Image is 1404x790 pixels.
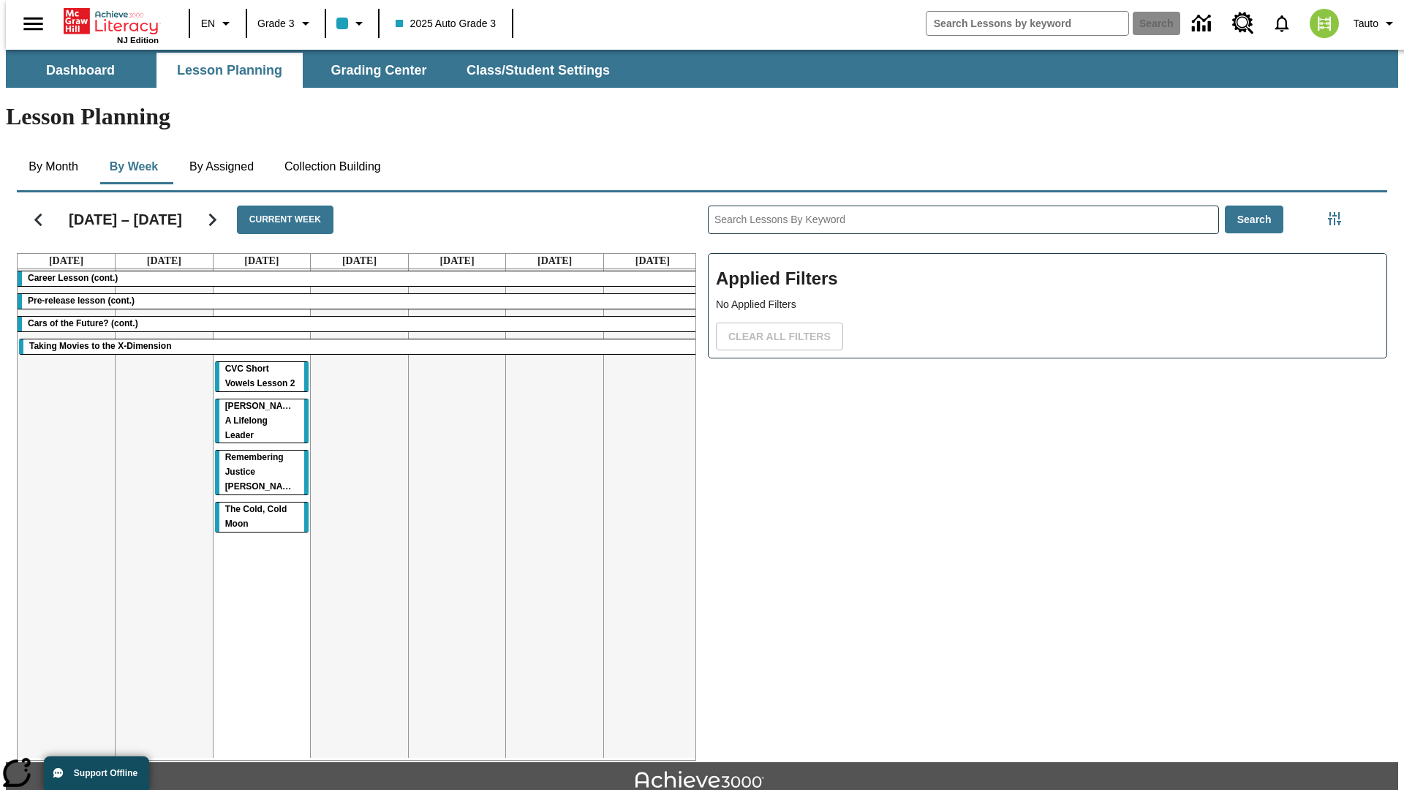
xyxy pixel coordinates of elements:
[1225,206,1284,234] button: Search
[306,53,452,88] button: Grading Center
[1263,4,1301,42] a: Notifications
[225,401,302,440] span: Dianne Feinstein: A Lifelong Leader
[201,16,215,31] span: EN
[215,503,309,532] div: The Cold, Cold Moon
[455,53,622,88] button: Class/Student Settings
[716,297,1379,312] p: No Applied Filters
[225,452,299,492] span: Remembering Justice O'Connor
[339,254,380,268] a: August 21, 2025
[19,339,700,354] div: Taking Movies to the X-Dimension
[6,50,1398,88] div: SubNavbar
[18,317,701,331] div: Cars of the Future? (cont.)
[215,362,309,391] div: CVC Short Vowels Lesson 2
[29,341,171,351] span: Taking Movies to the X-Dimension
[1310,9,1339,38] img: avatar image
[28,273,118,283] span: Career Lesson (cont.)
[1320,204,1349,233] button: Filters Side menu
[1223,4,1263,43] a: Resource Center, Will open in new tab
[44,756,149,790] button: Support Offline
[237,206,333,234] button: Current Week
[5,187,696,761] div: Calendar
[74,768,137,778] span: Support Offline
[117,36,159,45] span: NJ Edition
[17,149,90,184] button: By Month
[696,187,1387,761] div: Search
[252,10,320,37] button: Grade: Grade 3, Select a grade
[716,261,1379,297] h2: Applied Filters
[195,10,241,37] button: Language: EN, Select a language
[18,271,701,286] div: Career Lesson (cont.)
[18,294,701,309] div: Pre-release lesson (cont.)
[64,7,159,36] a: Home
[7,53,154,88] button: Dashboard
[241,254,282,268] a: August 20, 2025
[215,399,309,443] div: Dianne Feinstein: A Lifelong Leader
[1301,4,1348,42] button: Select a new avatar
[97,149,170,184] button: By Week
[6,53,623,88] div: SubNavbar
[1183,4,1223,44] a: Data Center
[225,504,287,529] span: The Cold, Cold Moon
[46,254,86,268] a: August 18, 2025
[178,149,265,184] button: By Assigned
[396,16,497,31] span: 2025 Auto Grade 3
[144,254,184,268] a: August 19, 2025
[1348,10,1404,37] button: Profile/Settings
[926,12,1128,35] input: search field
[708,253,1387,358] div: Applied Filters
[156,53,303,88] button: Lesson Planning
[28,296,135,306] span: Pre-release lesson (cont.)
[225,364,295,388] span: CVC Short Vowels Lesson 2
[12,2,55,45] button: Open side menu
[709,206,1218,233] input: Search Lessons By Keyword
[64,5,159,45] div: Home
[20,201,57,238] button: Previous
[6,103,1398,130] h1: Lesson Planning
[535,254,575,268] a: August 23, 2025
[215,451,309,494] div: Remembering Justice O'Connor
[437,254,477,268] a: August 22, 2025
[257,16,295,31] span: Grade 3
[331,10,374,37] button: Class color is light blue. Change class color
[1354,16,1378,31] span: Tauto
[28,318,138,328] span: Cars of the Future? (cont.)
[633,254,673,268] a: August 24, 2025
[69,211,182,228] h2: [DATE] – [DATE]
[194,201,231,238] button: Next
[273,149,393,184] button: Collection Building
